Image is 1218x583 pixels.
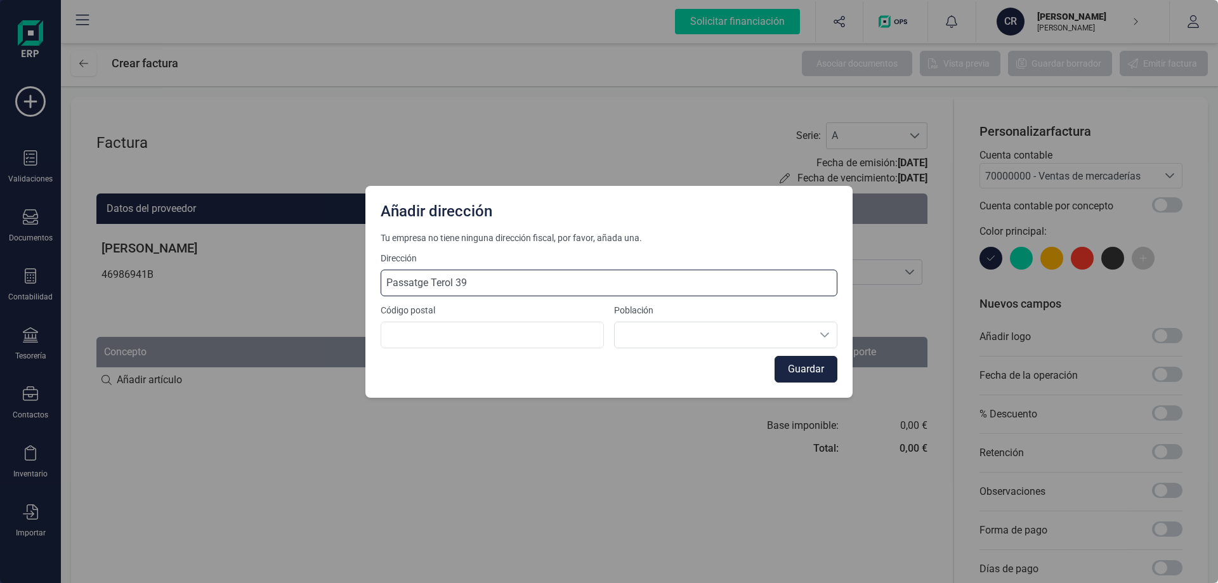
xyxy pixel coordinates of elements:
span: Tu empresa no tiene ninguna dirección fiscal, por favor, añada una. [381,232,837,244]
button: Guardar [775,356,837,383]
label: Población [614,304,837,317]
div: Añadir dirección [376,196,842,221]
label: Código postal [381,304,604,317]
label: Dirección [381,252,837,265]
